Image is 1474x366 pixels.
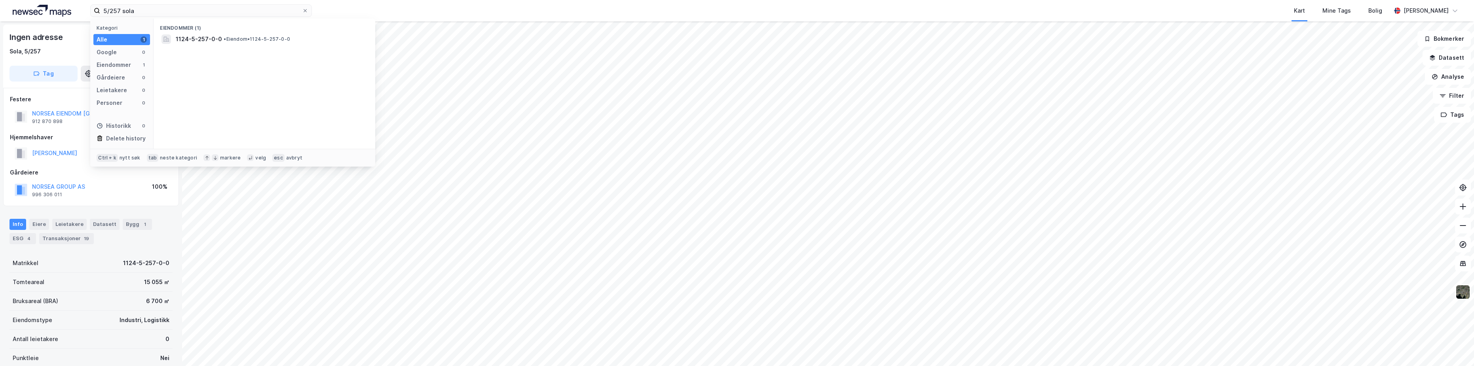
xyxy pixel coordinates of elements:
[1294,6,1305,15] div: Kart
[141,123,147,129] div: 0
[10,133,172,142] div: Hjemmelshaver
[13,5,71,17] img: logo.a4113a55bc3d86da70a041830d287a7e.svg
[255,155,266,161] div: velg
[97,98,122,108] div: Personer
[286,155,302,161] div: avbryt
[9,47,41,56] div: Sola, 5/257
[97,73,125,82] div: Gårdeiere
[9,66,78,82] button: Tag
[224,36,226,42] span: •
[13,315,52,325] div: Eiendomstype
[1434,107,1471,123] button: Tags
[90,219,120,230] div: Datasett
[123,219,152,230] div: Bygg
[32,118,63,125] div: 912 870 898
[144,277,169,287] div: 15 055 ㎡
[39,233,94,244] div: Transaksjoner
[32,192,62,198] div: 996 306 011
[1433,88,1471,104] button: Filter
[29,219,49,230] div: Eiere
[97,121,131,131] div: Historikk
[97,60,131,70] div: Eiendommer
[165,334,169,344] div: 0
[1425,69,1471,85] button: Analyse
[120,155,141,161] div: nytt søk
[13,353,39,363] div: Punktleie
[97,47,117,57] div: Google
[25,235,33,243] div: 4
[97,85,127,95] div: Leietakere
[1455,284,1470,300] img: 9k=
[154,19,375,33] div: Eiendommer (1)
[1404,6,1449,15] div: [PERSON_NAME]
[97,35,107,44] div: Alle
[141,100,147,106] div: 0
[141,36,147,43] div: 1
[97,154,118,162] div: Ctrl + k
[1423,50,1471,66] button: Datasett
[220,155,241,161] div: markere
[1417,31,1471,47] button: Bokmerker
[147,154,159,162] div: tab
[10,95,172,104] div: Festere
[52,219,87,230] div: Leietakere
[9,219,26,230] div: Info
[141,49,147,55] div: 0
[82,235,91,243] div: 19
[160,353,169,363] div: Nei
[1434,328,1474,366] iframe: Chat Widget
[10,168,172,177] div: Gårdeiere
[141,220,149,228] div: 1
[1322,6,1351,15] div: Mine Tags
[141,74,147,81] div: 0
[100,5,302,17] input: Søk på adresse, matrikkel, gårdeiere, leietakere eller personer
[106,134,146,143] div: Delete history
[224,36,290,42] span: Eiendom • 1124-5-257-0-0
[13,334,58,344] div: Antall leietakere
[13,258,38,268] div: Matrikkel
[152,182,167,192] div: 100%
[9,31,64,44] div: Ingen adresse
[272,154,285,162] div: esc
[141,87,147,93] div: 0
[146,296,169,306] div: 6 700 ㎡
[120,315,169,325] div: Industri, Logistikk
[160,155,197,161] div: neste kategori
[123,258,169,268] div: 1124-5-257-0-0
[13,277,44,287] div: Tomteareal
[9,233,36,244] div: ESG
[176,34,222,44] span: 1124-5-257-0-0
[97,25,150,31] div: Kategori
[1368,6,1382,15] div: Bolig
[13,296,58,306] div: Bruksareal (BRA)
[141,62,147,68] div: 1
